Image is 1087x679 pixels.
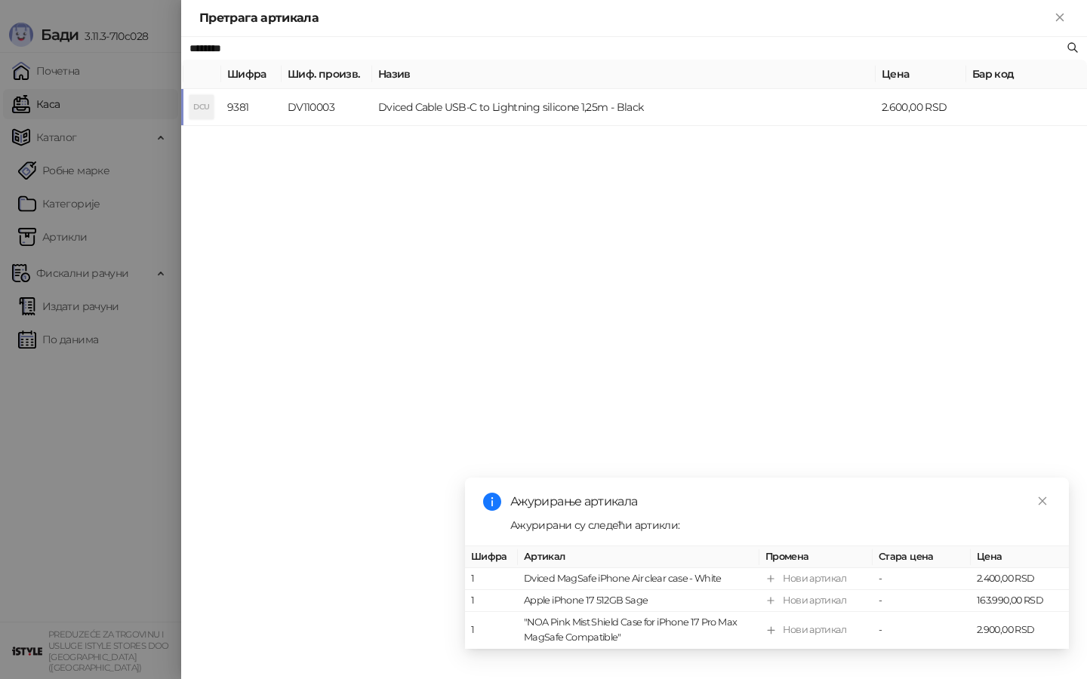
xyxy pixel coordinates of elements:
[518,613,759,650] td: "NOA Pink Mist Shield Case for iPhone 17 Pro Max MagSafe Compatible"
[518,591,759,613] td: Apple iPhone 17 512GB Sage
[876,60,966,89] th: Цена
[189,95,214,119] div: DCU
[221,60,282,89] th: Шифра
[783,623,846,638] div: Нови артикал
[1037,496,1048,506] span: close
[783,594,846,609] div: Нови артикал
[971,613,1069,650] td: 2.900,00 RSD
[759,546,873,568] th: Промена
[282,89,372,126] td: DV110003
[510,517,1051,533] div: Ажурирани су следећи артикли:
[966,60,1087,89] th: Бар код
[465,613,518,650] td: 1
[372,89,876,126] td: Dviced Cable USB-C to Lightning silicone 1,25m - Black
[971,546,1069,568] th: Цена
[465,546,518,568] th: Шифра
[199,9,1051,27] div: Претрага артикала
[1034,493,1051,509] a: Close
[876,89,966,126] td: 2.600,00 RSD
[873,569,971,591] td: -
[465,591,518,613] td: 1
[971,591,1069,613] td: 163.990,00 RSD
[873,613,971,650] td: -
[510,493,1051,511] div: Ажурирање артикала
[518,569,759,591] td: Dviced MagSafe iPhone Air clear case - White
[282,60,372,89] th: Шиф. произв.
[873,591,971,613] td: -
[1051,9,1069,27] button: Close
[465,569,518,591] td: 1
[518,546,759,568] th: Артикал
[372,60,876,89] th: Назив
[971,569,1069,591] td: 2.400,00 RSD
[483,493,501,511] span: info-circle
[873,546,971,568] th: Стара цена
[221,89,282,126] td: 9381
[783,572,846,587] div: Нови артикал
